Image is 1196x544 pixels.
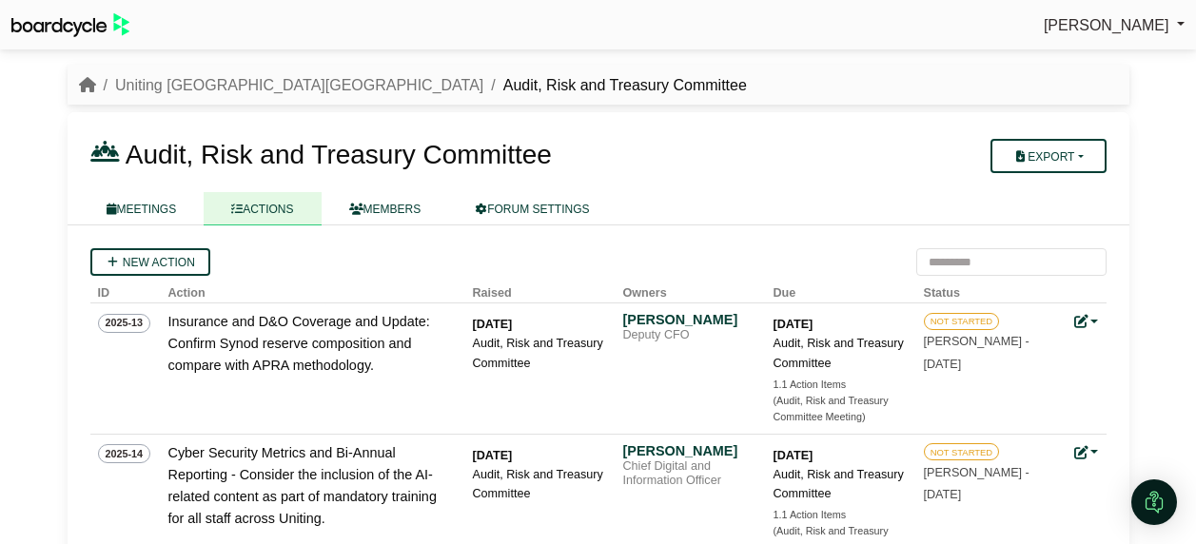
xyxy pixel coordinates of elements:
[204,192,321,225] a: ACTIONS
[924,313,1000,330] span: NOT STARTED
[924,443,1000,460] span: NOT STARTED
[1044,17,1169,33] span: [PERSON_NAME]
[766,276,916,303] th: Due
[11,13,129,37] img: BoardcycleBlackGreen-aaafeed430059cb809a45853b8cf6d952af9d84e6e89e1f1685b34bfd5cb7d64.svg
[774,334,907,372] div: Audit, Risk and Treasury Committee
[623,459,756,489] div: Chief Digital and Information Officer
[473,334,606,372] div: Audit, Risk and Treasury Committee
[924,335,1029,370] small: [PERSON_NAME] -
[924,311,1057,370] a: NOT STARTED [PERSON_NAME] -[DATE]
[924,488,962,501] span: [DATE]
[473,465,606,503] div: Audit, Risk and Treasury Committee
[990,139,1106,173] button: Export
[168,311,454,377] div: Insurance and D&O Coverage and Update: Confirm Synod reserve composition and compare with APRA me...
[79,73,747,98] nav: breadcrumb
[1044,13,1185,38] a: [PERSON_NAME]
[616,276,766,303] th: Owners
[473,446,606,465] div: [DATE]
[90,248,210,276] a: New action
[161,276,465,303] th: Action
[483,73,747,98] li: Audit, Risk and Treasury Committee
[168,442,454,530] div: Cyber Security Metrics and Bi-Annual Reporting - Consider the inclusion of the AI-related content...
[473,315,606,334] div: [DATE]
[79,192,205,225] a: MEETINGS
[916,276,1067,303] th: Status
[623,328,756,343] div: Deputy CFO
[126,140,552,169] span: Audit, Risk and Treasury Committee
[774,393,907,426] div: (Audit, Risk and Treasury Committee Meeting)
[774,377,907,393] div: 1.1 Action Items
[448,192,617,225] a: FORUM SETTINGS
[623,311,756,328] div: [PERSON_NAME]
[924,442,1057,501] a: NOT STARTED [PERSON_NAME] -[DATE]
[623,311,756,343] a: [PERSON_NAME] Deputy CFO
[924,466,1029,501] small: [PERSON_NAME] -
[322,192,449,225] a: MEMBERS
[623,442,756,459] div: [PERSON_NAME]
[98,444,151,463] span: 2025-14
[774,446,907,465] div: [DATE]
[465,276,616,303] th: Raised
[774,507,907,523] div: 1.1 Action Items
[774,315,907,334] div: [DATE]
[774,465,907,503] div: Audit, Risk and Treasury Committee
[98,314,151,333] span: 2025-13
[924,358,962,371] span: [DATE]
[1131,479,1177,525] div: Open Intercom Messenger
[774,377,907,426] a: 1.1 Action Items (Audit, Risk and Treasury Committee Meeting)
[115,77,483,93] a: Uniting [GEOGRAPHIC_DATA][GEOGRAPHIC_DATA]
[623,442,756,489] a: [PERSON_NAME] Chief Digital and Information Officer
[90,276,161,303] th: ID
